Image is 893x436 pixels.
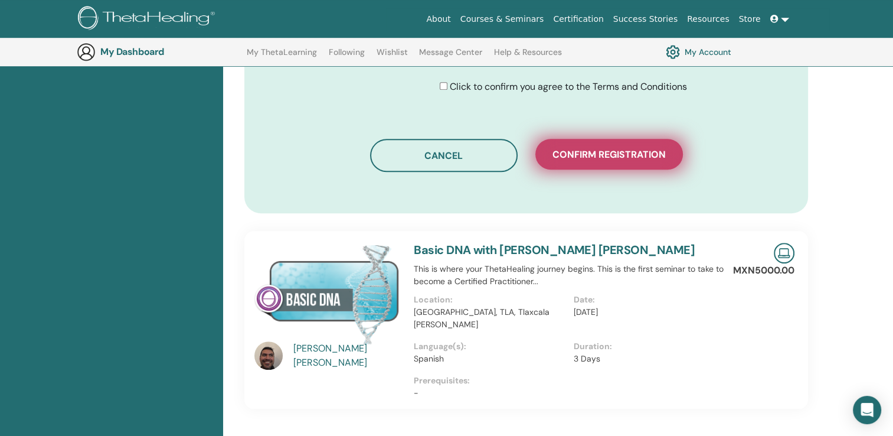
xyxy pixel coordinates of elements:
p: Spanish [414,353,566,365]
span: Cancel [424,149,463,162]
h3: My Dashboard [100,46,218,57]
a: My Account [666,42,731,62]
p: [GEOGRAPHIC_DATA], TLA, Tlaxcala [PERSON_NAME] [414,306,566,331]
p: Location: [414,294,566,306]
a: Wishlist [377,47,408,66]
button: Cancel [370,139,518,172]
p: Date: [574,294,726,306]
div: Open Intercom Messenger [853,396,881,424]
span: Click to confirm you agree to the Terms and Conditions [450,80,687,93]
img: Basic DNA [254,243,400,345]
a: Resources [682,8,734,30]
a: My ThetaLearning [247,47,317,66]
a: Certification [548,8,608,30]
a: Success Stories [609,8,682,30]
a: Message Center [419,47,482,66]
img: cog.svg [666,42,680,62]
button: Confirm registration [535,139,683,170]
a: Store [734,8,766,30]
p: MXN5000.00 [733,263,794,278]
a: Basic DNA with [PERSON_NAME] [PERSON_NAME] [414,242,695,258]
p: - [414,387,733,399]
img: default.jpg [254,341,283,370]
p: Duration: [574,340,726,353]
a: Following [329,47,365,66]
a: Help & Resources [494,47,562,66]
a: About [421,8,455,30]
p: [DATE] [574,306,726,318]
p: This is where your ThetaHealing journey begins. This is the first seminar to take to become a Cer... [414,263,733,288]
p: Language(s): [414,340,566,353]
img: generic-user-icon.jpg [77,43,96,61]
p: 3 Days [574,353,726,365]
a: Courses & Seminars [456,8,549,30]
img: Live Online Seminar [774,243,794,263]
a: [PERSON_NAME] [PERSON_NAME] [293,341,403,370]
img: logo.png [78,6,219,32]
span: Confirm registration [552,148,666,161]
p: Prerequisites: [414,375,733,387]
